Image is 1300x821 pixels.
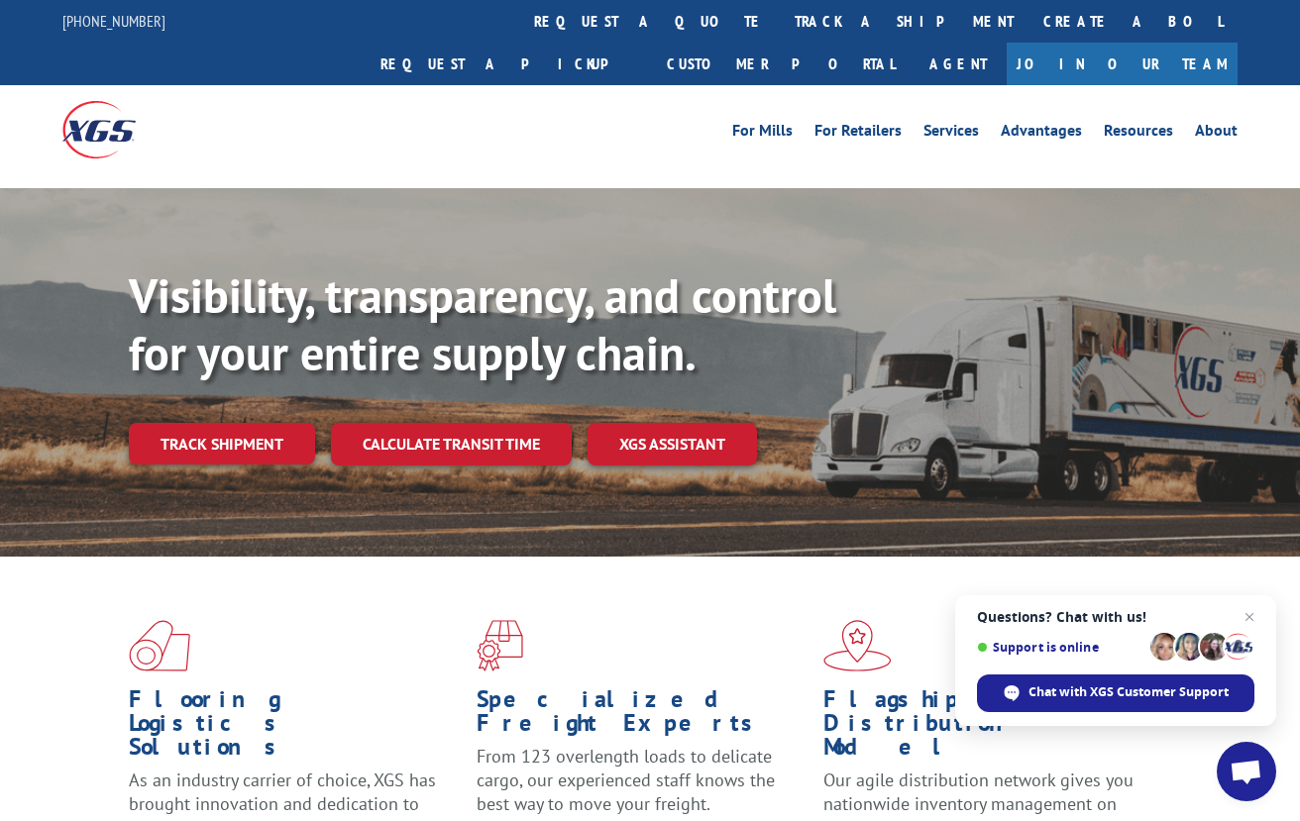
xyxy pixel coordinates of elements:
[62,11,165,31] a: [PHONE_NUMBER]
[814,123,902,145] a: For Retailers
[732,123,793,145] a: For Mills
[1217,742,1276,801] a: Open chat
[129,687,462,769] h1: Flooring Logistics Solutions
[652,43,910,85] a: Customer Portal
[129,620,190,671] img: xgs-icon-total-supply-chain-intelligence-red
[1029,683,1229,701] span: Chat with XGS Customer Support
[331,423,572,465] a: Calculate transit time
[977,640,1143,655] span: Support is online
[910,43,1007,85] a: Agent
[129,264,836,383] b: Visibility, transparency, and control for your entire supply chain.
[129,423,315,464] a: Track shipment
[1001,123,1082,145] a: Advantages
[1104,123,1173,145] a: Resources
[366,43,652,85] a: Request a pickup
[1007,43,1238,85] a: Join Our Team
[823,620,892,671] img: xgs-icon-flagship-distribution-model-red
[1195,123,1238,145] a: About
[977,609,1254,625] span: Questions? Chat with us!
[588,423,757,465] a: XGS ASSISTANT
[477,620,523,671] img: xgs-icon-focused-on-flooring-red
[977,674,1254,712] span: Chat with XGS Customer Support
[823,687,1156,769] h1: Flagship Distribution Model
[477,687,810,745] h1: Specialized Freight Experts
[923,123,979,145] a: Services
